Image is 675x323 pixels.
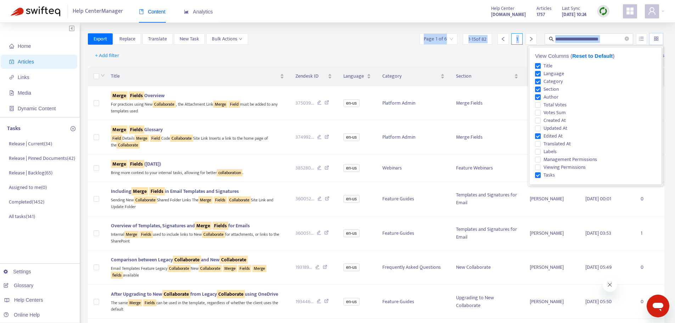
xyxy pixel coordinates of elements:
[223,265,237,272] sqkw: Merge
[111,168,284,176] div: Bring more context to your internal tasks, allowing for better .
[119,35,135,43] span: Replace
[296,263,312,271] span: 193189 ...
[524,86,579,120] td: [PERSON_NAME]
[128,299,142,306] sqkw: Merge
[213,222,228,230] sqkw: Fields
[111,187,239,195] span: Including in Email Templates and Signatures
[173,256,201,264] sqkw: Collaborate
[541,124,570,132] span: Updated At
[217,169,242,176] sqkw: collaboration
[9,184,47,191] p: Assigned to me ( 0 )
[648,7,656,15] span: user
[501,37,506,41] span: left
[14,297,43,303] span: Help Centers
[71,126,75,131] span: plus-circle
[9,198,44,206] p: Completed ( 1452 )
[635,216,664,250] td: 1
[239,37,242,41] span: down
[491,5,514,12] span: Help Center
[129,126,144,134] sqkw: Fields
[170,135,193,142] sqkw: Collaborate
[450,86,524,120] td: Merge Fields
[220,256,248,264] sqkw: Collaborate
[585,229,611,237] span: [DATE] 03:53
[524,155,579,182] td: [PERSON_NAME]
[536,5,551,12] span: Articles
[111,272,123,279] sqkw: fields
[491,10,526,18] a: [DOMAIN_NAME]
[524,250,579,284] td: [PERSON_NAME]
[377,67,450,86] th: Category
[9,59,14,64] span: account-book
[377,285,450,319] td: Feature Guides
[541,70,567,78] span: Language
[94,35,107,43] span: Export
[450,120,524,154] td: Merge Fields
[636,33,647,45] button: unordered-list
[290,67,338,86] th: Zendesk ID
[111,72,278,80] span: Title
[491,11,526,18] strong: [DOMAIN_NAME]
[377,155,450,182] td: Webinars
[111,91,165,100] span: Overview
[111,298,284,313] div: The same can be used in the template, regardless of whether the client uses the default
[529,37,534,41] span: right
[111,100,284,114] div: For practices using New , the Attachment Link must be added to any templates used
[511,33,523,45] div: 1
[541,156,600,163] span: Management Permissions
[131,187,148,195] sqkw: Merge
[90,50,125,61] button: + Add filter
[18,43,31,49] span: Home
[202,231,225,238] sqkw: Collaborate
[9,75,14,80] span: link
[450,250,524,284] td: New Collaborate
[450,285,524,319] td: Upgrading to New Collaborate
[111,126,128,134] sqkw: Merge
[635,250,664,284] td: 0
[541,62,555,70] span: Title
[73,5,123,18] span: Help Center Manager
[377,250,450,284] td: Frequently Asked Questions
[252,265,266,272] sqkw: Merge
[184,9,213,15] span: Analytics
[343,72,365,80] span: Language
[524,216,579,250] td: [PERSON_NAME]
[585,297,612,306] span: [DATE] 05:50
[9,213,35,220] p: All tasks ( 141 )
[541,101,569,109] span: Total Votes
[9,44,14,49] span: home
[343,263,360,271] span: en-us
[111,160,161,168] span: ([DATE])
[18,74,29,80] span: Links
[198,196,213,204] sqkw: Merge
[647,295,669,317] iframe: Button to launch messaging window
[377,182,450,216] td: Feature Guides
[626,7,634,15] span: appstore
[585,195,611,203] span: [DATE] 00:01
[135,135,149,142] sqkw: Merge
[343,195,360,203] span: en-us
[625,36,629,43] span: close-circle
[377,120,450,154] td: Platform Admin
[524,67,579,86] th: Author
[129,160,144,168] sqkw: Fields
[214,196,227,204] sqkw: Fields
[180,35,199,43] span: New Task
[9,140,52,147] p: Release | Current ( 34 )
[4,312,40,318] a: Online Help
[377,216,450,250] td: Feature Guides
[18,106,56,111] span: Dynamic Content
[149,187,165,195] sqkw: Fields
[343,298,360,306] span: en-us
[541,140,574,148] span: Translated At
[639,36,644,41] span: unordered-list
[296,298,314,306] span: 193446 ...
[9,106,14,111] span: container
[524,182,579,216] td: [PERSON_NAME]
[111,135,122,142] sqkw: Field
[111,256,248,264] span: Comparison between Legacy and New
[562,11,586,18] strong: [DATE] 10:24
[541,85,562,93] span: Section
[635,182,664,216] td: 0
[9,155,75,162] p: Release | Pinned Documents ( 42 )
